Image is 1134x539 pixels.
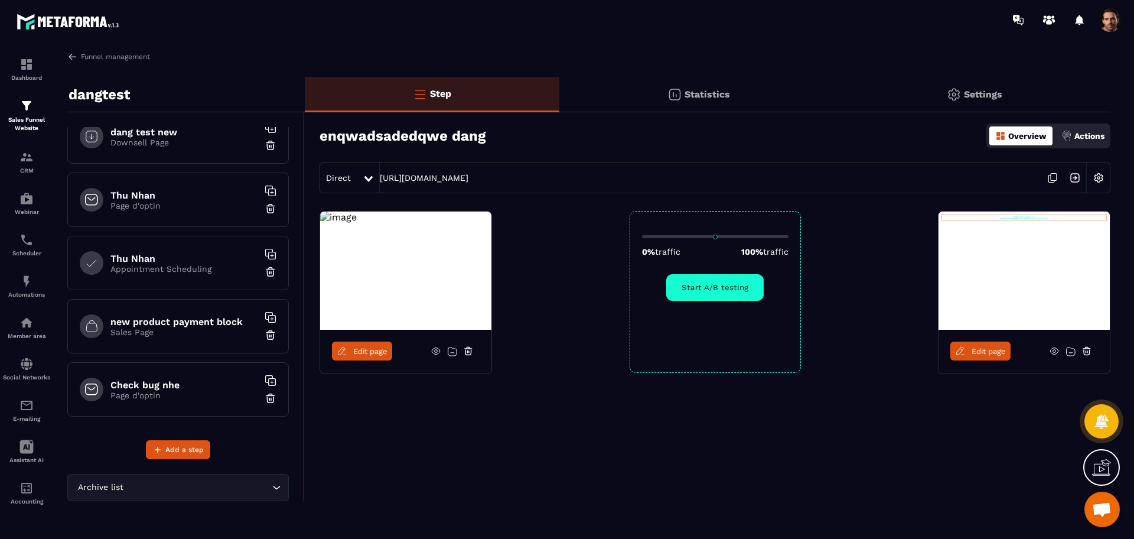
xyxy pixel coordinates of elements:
img: setting-gr.5f69749f.svg [947,87,961,102]
span: traffic [763,247,788,256]
p: Step [430,88,451,99]
h6: Thu Nhan [110,253,258,264]
img: automations [19,316,34,330]
img: trash [265,329,276,341]
img: trash [265,392,276,404]
img: stats.20deebd0.svg [667,87,682,102]
img: actions.d6e523a2.png [1061,131,1072,141]
p: 100% [741,247,788,256]
p: Actions [1074,131,1104,141]
p: Sales Page [110,327,258,337]
img: setting-w.858f3a88.svg [1087,167,1110,189]
div: Search for option [67,474,289,501]
h3: enqwadsadedqwe dang [320,128,485,144]
a: [URL][DOMAIN_NAME] [380,173,468,183]
p: Webinar [3,209,50,215]
img: arrow-next.bcc2205e.svg [1064,167,1086,189]
a: Edit page [332,342,392,361]
a: formationformationSales Funnel Website [3,90,50,141]
img: bars-o.4a397970.svg [413,87,427,101]
img: formation [19,99,34,113]
img: scheduler [19,233,34,247]
h6: Check bug nhe [110,379,258,391]
img: formation [19,57,34,72]
input: Search for option [126,481,269,494]
img: image [939,212,1110,330]
img: logo [17,11,123,33]
p: Appointment Scheduling [110,264,258,274]
img: automations [19,274,34,288]
img: dashboard-orange.40269519.svg [995,131,1006,141]
span: traffic [655,247,680,256]
img: email [19,398,34,413]
button: Start A/B testing [666,274,764,301]
h6: dang test new [110,126,258,138]
p: Assistant AI [3,457,50,463]
span: Archive list [75,481,126,494]
p: Overview [1008,131,1047,141]
p: 0% [642,247,680,256]
p: Scheduler [3,250,50,256]
p: Sales Funnel Website [3,116,50,132]
a: Funnel management [67,51,150,62]
a: accountantaccountantAccounting [3,472,50,514]
p: Social Networks [3,374,50,381]
img: accountant [19,481,34,495]
a: formationformationCRM [3,141,50,183]
a: automationsautomationsWebinar [3,183,50,224]
img: arrow [67,51,78,62]
button: Add a step [146,440,210,459]
a: Assistant AI [3,431,50,472]
p: Page d'optin [110,201,258,210]
div: Mở cuộc trò chuyện [1084,492,1120,527]
img: trash [265,139,276,151]
a: automationsautomationsMember area [3,307,50,348]
p: E-mailing [3,415,50,422]
a: social-networksocial-networkSocial Networks [3,348,50,389]
img: image [320,212,357,223]
p: Member area [3,333,50,339]
h6: Thu Nhan [110,190,258,201]
p: Dashboard [3,74,50,81]
span: Direct [326,173,351,183]
span: Edit page [972,347,1006,356]
img: social-network [19,357,34,371]
img: formation [19,150,34,164]
p: dangtest [69,83,130,106]
p: CRM [3,167,50,174]
a: formationformationDashboard [3,48,50,90]
span: Edit page [353,347,387,356]
img: trash [265,266,276,278]
p: Statistics [685,89,730,100]
img: trash [265,203,276,215]
a: Edit page [950,342,1011,361]
span: Add a step [165,444,204,456]
a: automationsautomationsAutomations [3,265,50,307]
a: emailemailE-mailing [3,389,50,431]
p: Settings [964,89,1002,100]
img: automations [19,191,34,206]
a: schedulerschedulerScheduler [3,224,50,265]
h6: new product payment block [110,316,258,327]
p: Downsell Page [110,138,258,147]
p: Page d'optin [110,391,258,400]
p: Accounting [3,498,50,505]
p: Automations [3,291,50,298]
